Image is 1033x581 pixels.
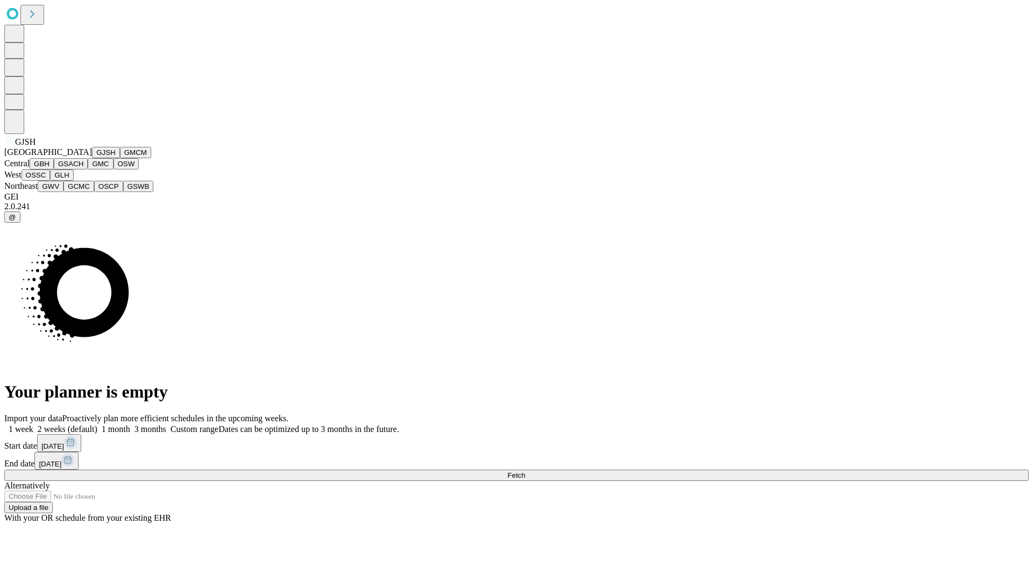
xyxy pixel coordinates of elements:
[114,158,139,169] button: OSW
[92,147,120,158] button: GJSH
[54,158,88,169] button: GSACH
[4,434,1029,452] div: Start date
[4,382,1029,402] h1: Your planner is empty
[4,147,92,157] span: [GEOGRAPHIC_DATA]
[38,424,97,434] span: 2 weeks (default)
[15,137,36,146] span: GJSH
[94,181,123,192] button: OSCP
[88,158,113,169] button: GMC
[4,513,171,522] span: With your OR schedule from your existing EHR
[50,169,73,181] button: GLH
[38,181,63,192] button: GWV
[4,414,62,423] span: Import your data
[41,442,64,450] span: [DATE]
[4,192,1029,202] div: GEI
[102,424,130,434] span: 1 month
[4,211,20,223] button: @
[30,158,54,169] button: GBH
[4,470,1029,481] button: Fetch
[34,452,79,470] button: [DATE]
[4,452,1029,470] div: End date
[22,169,51,181] button: OSSC
[4,502,53,513] button: Upload a file
[135,424,166,434] span: 3 months
[4,481,49,490] span: Alternatively
[507,471,525,479] span: Fetch
[171,424,218,434] span: Custom range
[63,181,94,192] button: GCMC
[218,424,399,434] span: Dates can be optimized up to 3 months in the future.
[39,460,61,468] span: [DATE]
[123,181,154,192] button: GSWB
[9,424,33,434] span: 1 week
[4,159,30,168] span: Central
[37,434,81,452] button: [DATE]
[120,147,151,158] button: GMCM
[4,181,38,190] span: Northeast
[4,202,1029,211] div: 2.0.241
[62,414,288,423] span: Proactively plan more efficient schedules in the upcoming weeks.
[4,170,22,179] span: West
[9,213,16,221] span: @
